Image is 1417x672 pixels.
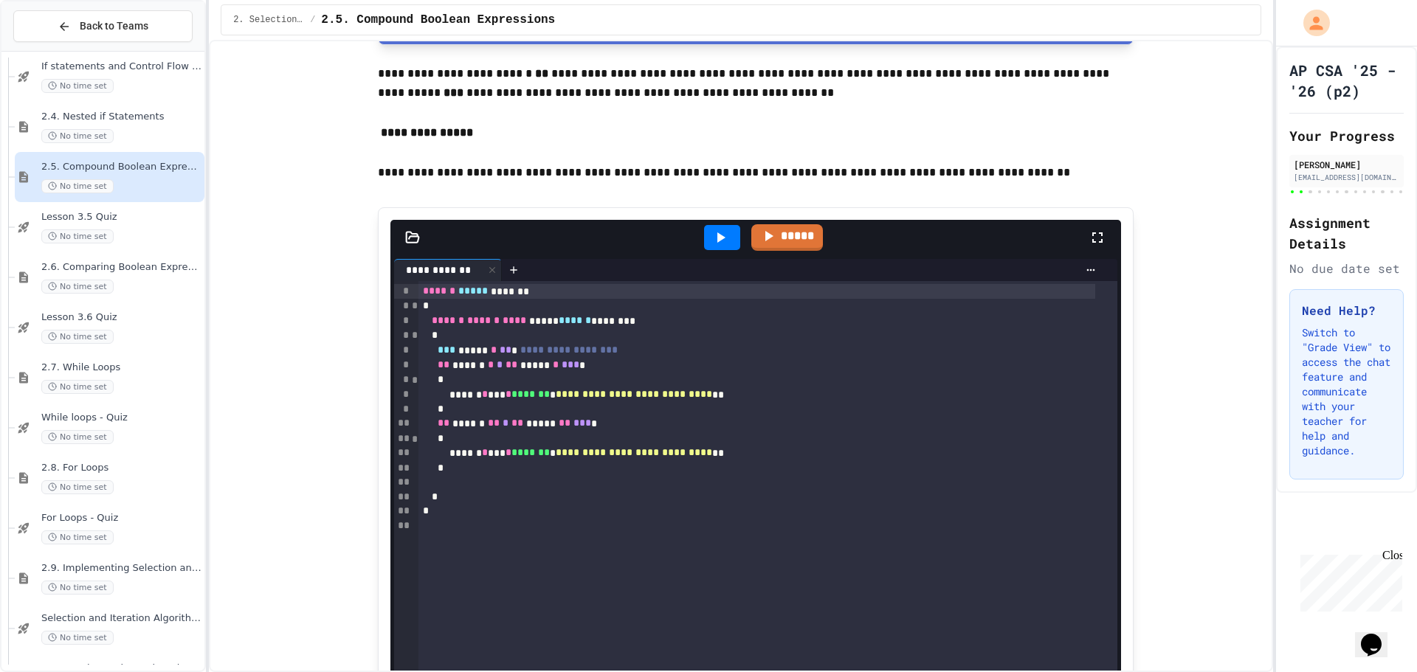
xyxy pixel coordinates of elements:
[1294,549,1402,612] iframe: chat widget
[1289,125,1404,146] h2: Your Progress
[80,18,148,34] span: Back to Teams
[41,361,201,374] span: 2.7. While Loops
[1355,613,1402,657] iframe: chat widget
[41,530,114,544] span: No time set
[41,79,114,93] span: No time set
[41,480,114,494] span: No time set
[41,462,201,474] span: 2.8. For Loops
[1294,172,1399,183] div: [EMAIL_ADDRESS][DOMAIN_NAME][PERSON_NAME]
[1288,6,1334,40] div: My Account
[1302,325,1391,458] p: Switch to "Grade View" to access the chat feature and communicate with your teacher for help and ...
[41,129,114,143] span: No time set
[41,412,201,424] span: While loops - Quiz
[1289,260,1404,277] div: No due date set
[233,14,304,26] span: 2. Selection and Iteration
[6,6,102,94] div: Chat with us now!Close
[41,330,114,344] span: No time set
[1302,302,1391,319] h3: Need Help?
[13,10,193,42] button: Back to Teams
[41,581,114,595] span: No time set
[41,229,114,243] span: No time set
[41,211,201,224] span: Lesson 3.5 Quiz
[321,11,555,29] span: 2.5. Compound Boolean Expressions
[41,161,201,173] span: 2.5. Compound Boolean Expressions
[41,311,201,324] span: Lesson 3.6 Quiz
[41,612,201,625] span: Selection and Iteration Algorithms - Topic 2.9
[1289,212,1404,254] h2: Assignment Details
[41,111,201,123] span: 2.4. Nested if Statements
[41,179,114,193] span: No time set
[41,430,114,444] span: No time set
[310,14,315,26] span: /
[1294,158,1399,171] div: [PERSON_NAME]
[41,380,114,394] span: No time set
[41,261,201,274] span: 2.6. Comparing Boolean Expressions ([PERSON_NAME] Laws)
[41,512,201,524] span: For Loops - Quiz
[1289,60,1404,101] h1: AP CSA '25 - '26 (p2)
[41,631,114,645] span: No time set
[41,562,201,575] span: 2.9. Implementing Selection and Iteration Algorithms
[41,280,114,294] span: No time set
[41,60,201,73] span: If statements and Control Flow - Quiz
